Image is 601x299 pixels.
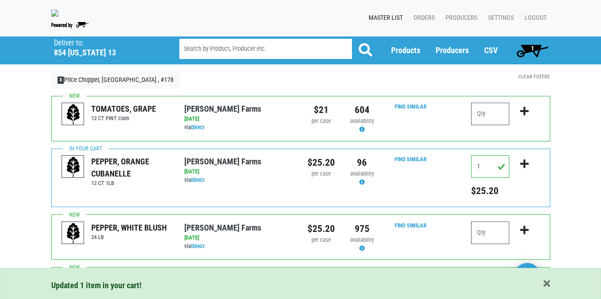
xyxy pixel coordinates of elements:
[436,45,469,55] a: Producers
[512,41,552,59] a: 1
[438,9,481,27] a: Producers
[307,155,335,170] div: $25.20
[51,9,58,17] img: original-fc7597fdc6adbb9d0e2ae620e786d1a2.jpg
[184,168,294,176] div: [DATE]
[58,77,64,84] span: X
[350,236,374,243] span: availability
[184,115,294,123] div: [DATE]
[179,39,352,59] input: Search by Product, Producer etc.
[395,156,427,163] a: Find Similar
[184,104,261,113] a: [PERSON_NAME] Farms
[184,157,261,166] a: [PERSON_NAME] Farms
[307,236,335,245] div: per case
[184,242,294,251] div: via
[350,170,374,177] span: availability
[91,103,156,115] div: TOMATOES, GRAPE
[191,124,205,131] a: Direct
[481,9,517,27] a: Settings
[307,222,335,236] div: $25.20
[54,39,156,48] p: Deliver to:
[361,9,406,27] a: Master List
[348,170,376,187] div: Availability may be subject to change.
[184,123,294,132] div: via
[348,155,376,170] div: 96
[518,73,550,80] a: Clear Filters
[91,180,171,186] h6: 12 CT 1LB
[51,22,89,28] img: Powered by Big Wheelbarrow
[54,36,163,58] span: Price Chopper, Cortland , #178 (854 NY-13, Cortland, NY 13045, USA)
[307,103,335,117] div: $21
[307,117,335,126] div: per case
[395,222,427,229] a: Find Similar
[350,118,374,124] span: availability
[307,170,335,178] div: per case
[348,222,376,236] div: 975
[191,243,205,249] a: Direct
[484,45,498,55] a: CSV
[471,103,509,125] input: Qty
[91,234,167,240] h6: 24 LB
[184,223,261,232] a: [PERSON_NAME] Farms
[91,222,167,234] div: PEPPER, WHITE BLUSH
[348,103,376,117] div: 604
[517,9,550,27] a: Logout
[406,9,438,27] a: Orders
[471,155,509,178] input: Qty
[91,155,171,180] div: PEPPER, ORANGE CUBANELLE
[91,115,156,122] h6: 12 CT PINT clam
[51,72,180,89] a: XPrice Chopper, [GEOGRAPHIC_DATA] , #178
[531,45,534,52] span: 1
[471,185,509,197] h5: Total price
[391,45,420,55] a: Products
[395,103,427,110] a: Find Similar
[184,234,294,242] div: [DATE]
[62,222,85,245] img: placeholder-variety-43d6402dacf2d531de610a020419775a.svg
[54,48,156,58] h5: 854 [US_STATE] 13
[51,279,550,291] div: Updated 1 item in your cart!
[471,222,509,244] input: Qty
[62,156,85,178] img: placeholder-variety-43d6402dacf2d531de610a020419775a.svg
[184,176,294,185] div: via
[62,103,85,126] img: placeholder-variety-43d6402dacf2d531de610a020419775a.svg
[191,177,205,183] a: Direct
